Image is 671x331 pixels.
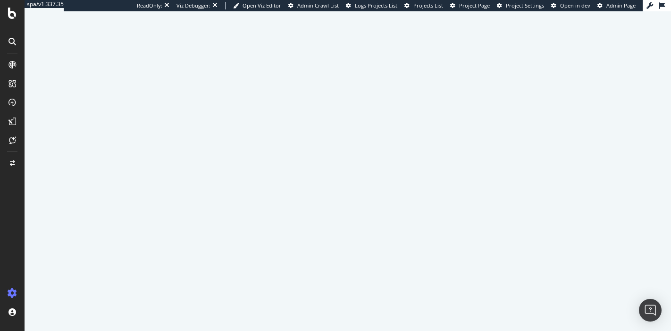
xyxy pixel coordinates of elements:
a: Projects List [404,2,443,9]
span: Admin Crawl List [297,2,339,9]
div: Viz Debugger: [176,2,210,9]
span: Project Page [459,2,490,9]
a: Project Page [450,2,490,9]
span: Projects List [413,2,443,9]
span: Project Settings [506,2,544,9]
span: Logs Projects List [355,2,397,9]
div: Open Intercom Messenger [639,299,662,322]
span: Open Viz Editor [243,2,281,9]
a: Open Viz Editor [233,2,281,9]
span: Admin Page [606,2,636,9]
a: Admin Crawl List [288,2,339,9]
div: ReadOnly: [137,2,162,9]
a: Admin Page [597,2,636,9]
span: Open in dev [560,2,590,9]
a: Project Settings [497,2,544,9]
a: Open in dev [551,2,590,9]
a: Logs Projects List [346,2,397,9]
